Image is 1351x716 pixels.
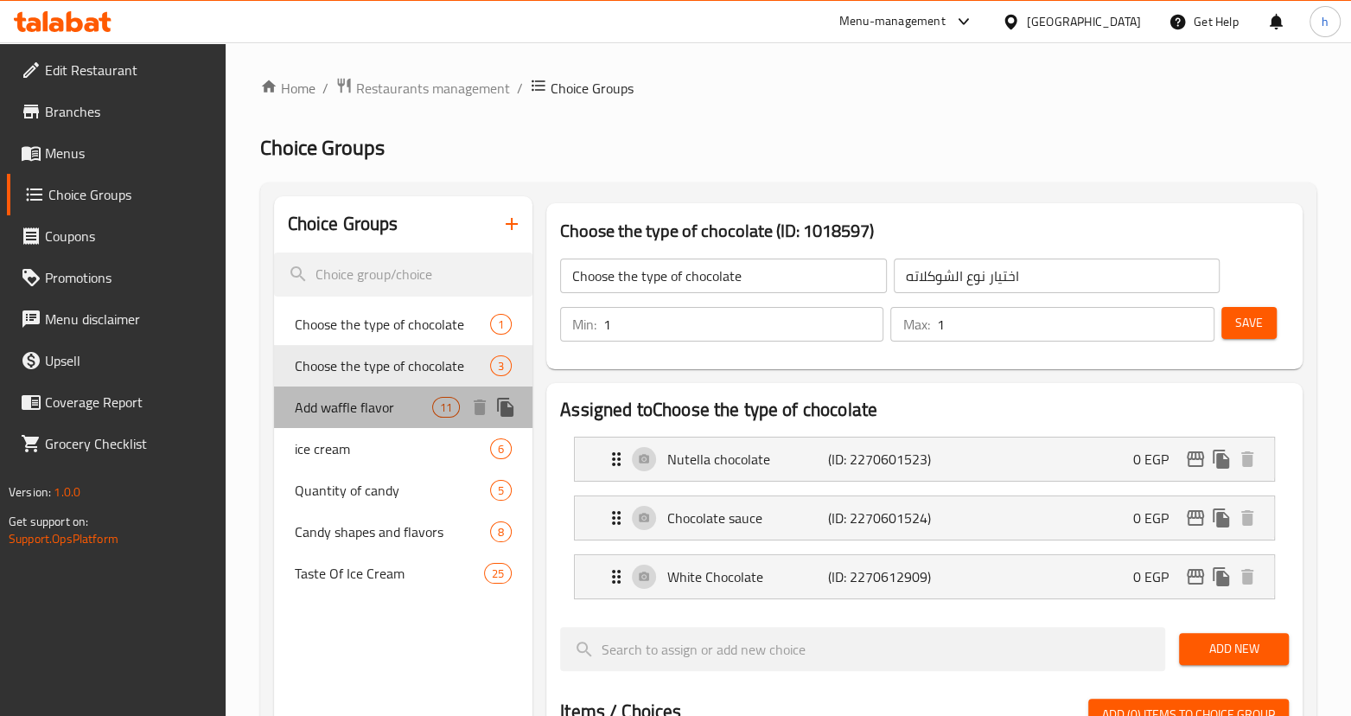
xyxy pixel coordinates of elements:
[7,91,226,132] a: Branches
[575,555,1274,598] div: Expand
[9,481,51,503] span: Version:
[1193,638,1275,660] span: Add New
[45,309,212,329] span: Menu disclaimer
[467,394,493,420] button: delete
[295,314,490,335] span: Choose the type of chocolate
[432,397,460,418] div: Choices
[491,358,511,374] span: 3
[288,211,398,237] h2: Choice Groups
[295,438,490,459] span: ice cream
[828,566,935,587] p: (ID: 2270612909)
[491,483,511,499] span: 5
[902,314,929,335] p: Max:
[45,60,212,80] span: Edit Restaurant
[7,215,226,257] a: Coupons
[45,267,212,288] span: Promotions
[274,345,533,387] div: Choose the type of chocolate3
[560,430,1289,489] li: Expand
[560,547,1289,606] li: Expand
[335,77,510,99] a: Restaurants management
[7,174,226,215] a: Choice Groups
[551,78,634,99] span: Choice Groups
[1234,505,1260,531] button: delete
[560,489,1289,547] li: Expand
[295,397,432,418] span: Add waffle flavor
[7,49,226,91] a: Edit Restaurant
[45,433,212,454] span: Grocery Checklist
[1179,633,1289,665] button: Add New
[7,257,226,298] a: Promotions
[45,101,212,122] span: Branches
[490,480,512,501] div: Choices
[260,77,1316,99] nav: breadcrumb
[1235,312,1263,334] span: Save
[560,397,1289,423] h2: Assigned to Choose the type of chocolate
[45,350,212,371] span: Upsell
[433,400,459,416] span: 11
[575,438,1274,481] div: Expand
[274,470,533,511] div: Quantity of candy5
[484,563,512,584] div: Choices
[45,226,212,246] span: Coupons
[295,563,484,584] span: Taste Of Ice Cream
[274,253,533,297] input: search
[322,78,328,99] li: /
[9,510,88,533] span: Get support on:
[575,496,1274,540] div: Expand
[295,521,490,542] span: Candy shapes and flavors
[1234,446,1260,472] button: delete
[356,78,510,99] span: Restaurants management
[667,449,828,470] p: Nutella chocolate
[274,387,533,428] div: Add waffle flavor11deleteduplicate
[517,78,523,99] li: /
[572,314,596,335] p: Min:
[491,524,511,540] span: 8
[1322,12,1329,31] span: h
[1182,446,1208,472] button: edit
[1182,505,1208,531] button: edit
[48,184,212,205] span: Choice Groups
[1234,564,1260,590] button: delete
[7,298,226,340] a: Menu disclaimer
[560,217,1289,245] h3: Choose the type of chocolate (ID: 1018597)
[839,11,946,32] div: Menu-management
[1133,508,1182,528] p: 0 EGP
[491,441,511,457] span: 6
[667,566,828,587] p: White Chocolate
[1133,449,1182,470] p: 0 EGP
[45,392,212,412] span: Coverage Report
[1027,12,1141,31] div: [GEOGRAPHIC_DATA]
[493,394,519,420] button: duplicate
[1182,564,1208,590] button: edit
[7,132,226,174] a: Menus
[295,480,490,501] span: Quantity of candy
[828,449,935,470] p: (ID: 2270601523)
[260,78,315,99] a: Home
[491,316,511,333] span: 1
[1208,505,1234,531] button: duplicate
[7,340,226,381] a: Upsell
[485,566,511,582] span: 25
[828,508,935,528] p: (ID: 2270601524)
[274,553,533,594] div: Taste Of Ice Cream25
[274,428,533,470] div: ice cream6
[295,355,490,376] span: Choose the type of chocolate
[560,627,1165,671] input: search
[1221,307,1277,339] button: Save
[54,481,80,503] span: 1.0.0
[7,381,226,423] a: Coverage Report
[274,511,533,553] div: Candy shapes and flavors8
[667,508,828,528] p: Chocolate sauce
[1208,564,1234,590] button: duplicate
[1133,566,1182,587] p: 0 EGP
[274,304,533,345] div: Choose the type of chocolate1
[260,128,385,167] span: Choice Groups
[1208,446,1234,472] button: duplicate
[9,527,118,550] a: Support.OpsPlatform
[45,143,212,163] span: Menus
[7,423,226,464] a: Grocery Checklist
